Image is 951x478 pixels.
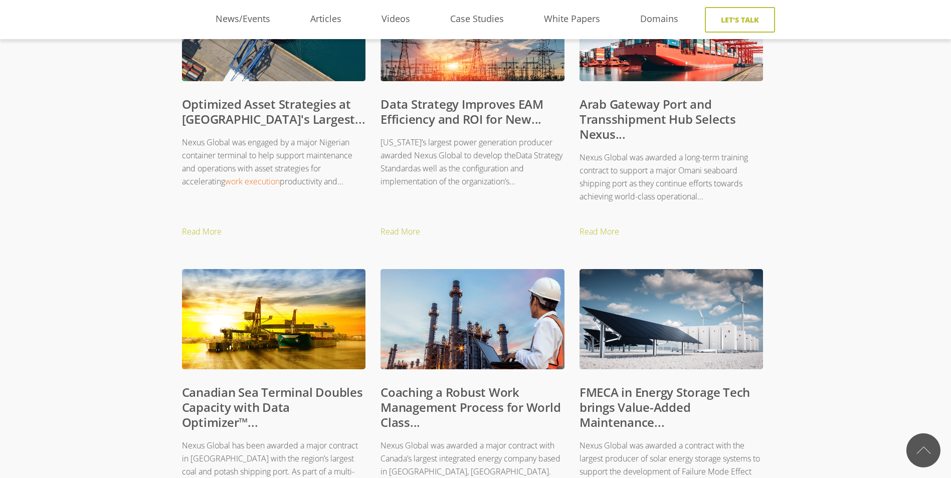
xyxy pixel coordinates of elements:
[580,384,750,430] a: FMECA in Energy Storage Tech brings Value-Added Maintenance...
[381,224,580,240] a: Read More
[430,12,524,27] a: Case Studies
[381,384,560,430] a: Coaching a Robust Work Management Process for World Class...
[524,12,620,27] a: White Papers
[225,176,280,187] a: work execution
[381,96,543,127] a: Data Strategy Improves EAM Efficiency and ROI for New...
[705,7,775,33] a: Let's Talk
[182,136,366,188] p: Nexus Global was engaged by a major Nigerian container terminal to help support maintenance and o...
[381,269,564,378] img: Coaching a Robust Work Management Process for World Class Maintenance & Reliability
[196,12,290,27] a: News/Events
[580,269,764,378] img: FMECA in Energy Storage Tech brings Value-Added Maintenance Strategies to End Users
[182,96,365,127] a: Optimized Asset Strategies at [GEOGRAPHIC_DATA]'s Largest...
[182,224,381,240] a: Read More
[290,12,361,27] a: Articles
[182,269,366,378] img: Canadian Sea Terminal Doubles Capacity with Data Optimizer™ and Strategy Optimizer™
[381,136,564,188] p: [US_STATE]’s largest power generation producer awarded Nexus Global to develop theData Strategy S...
[580,224,779,240] a: Read More
[580,151,764,203] p: Nexus Global was awarded a long-term training contract to support a major Omani seaboard shipping...
[580,96,736,142] a: Arab Gateway Port and Transshipment Hub Selects Nexus...
[182,384,363,430] a: Canadian Sea Terminal Doubles Capacity with Data Optimizer™...
[361,12,430,27] a: Videos
[620,12,698,27] a: Domains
